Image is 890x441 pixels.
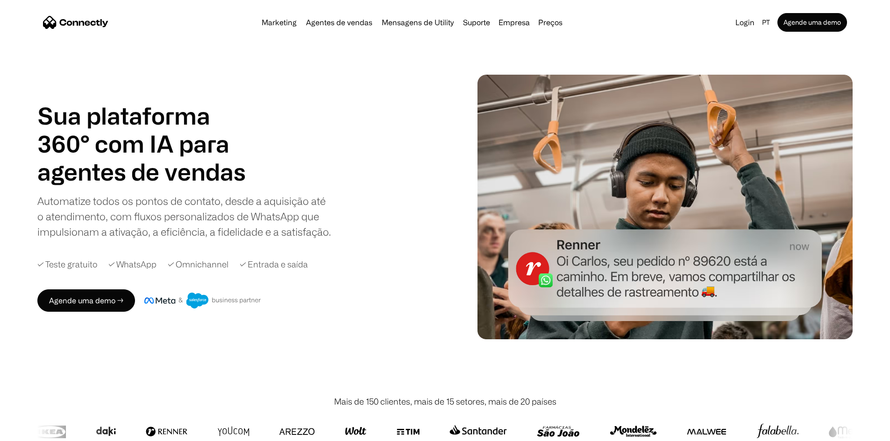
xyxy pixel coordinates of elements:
[37,258,97,271] div: ✓ Teste gratuito
[777,13,847,32] a: Agende uma demo
[258,19,300,26] a: Marketing
[378,19,457,26] a: Mensagens de Utility
[758,16,776,29] div: pt
[37,158,252,186] h1: agentes de vendas
[498,16,530,29] div: Empresa
[43,15,108,29] a: home
[240,258,308,271] div: ✓ Entrada e saída
[37,102,252,158] h1: Sua plataforma 360° com IA para
[37,289,135,312] a: Agende uma demo →
[37,193,332,239] div: Automatize todos os pontos de contato, desde a aquisição até o atendimento, com fluxos personaliz...
[108,258,157,271] div: ✓ WhatsApp
[168,258,228,271] div: ✓ Omnichannel
[459,19,494,26] a: Suporte
[732,16,758,29] a: Login
[534,19,566,26] a: Preços
[144,293,261,308] img: Meta e crachá de parceiro de negócios do Salesforce.
[762,16,770,29] div: pt
[334,395,556,408] div: Mais de 150 clientes, mais de 15 setores, mais de 20 países
[9,424,56,438] aside: Language selected: Português (Brasil)
[19,425,56,438] ul: Language list
[302,19,376,26] a: Agentes de vendas
[37,158,252,186] div: carousel
[37,158,252,186] div: 1 of 4
[496,16,533,29] div: Empresa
